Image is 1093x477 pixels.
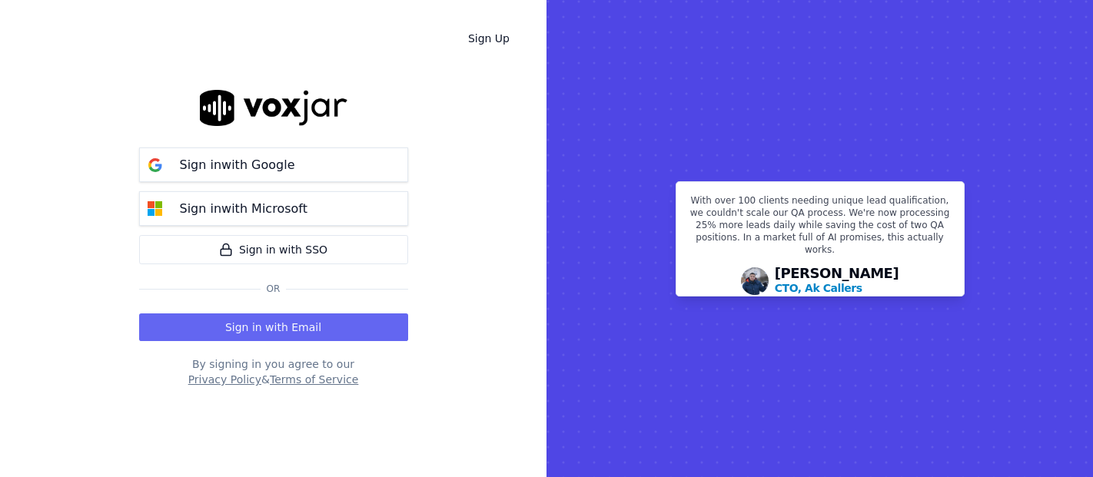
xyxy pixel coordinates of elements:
[139,313,408,341] button: Sign in with Email
[200,90,347,126] img: logo
[180,200,307,218] p: Sign in with Microsoft
[140,194,171,224] img: microsoft Sign in button
[139,235,408,264] a: Sign in with SSO
[686,194,955,262] p: With over 100 clients needing unique lead qualification, we couldn't scale our QA process. We're ...
[270,372,358,387] button: Terms of Service
[139,147,408,182] button: Sign inwith Google
[456,25,522,52] a: Sign Up
[139,191,408,226] button: Sign inwith Microsoft
[139,356,408,387] div: By signing in you agree to our &
[741,267,769,295] img: Avatar
[775,280,862,296] p: CTO, Ak Callers
[140,150,171,181] img: google Sign in button
[180,156,295,174] p: Sign in with Google
[775,267,899,296] div: [PERSON_NAME]
[261,283,287,295] span: Or
[188,372,261,387] button: Privacy Policy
